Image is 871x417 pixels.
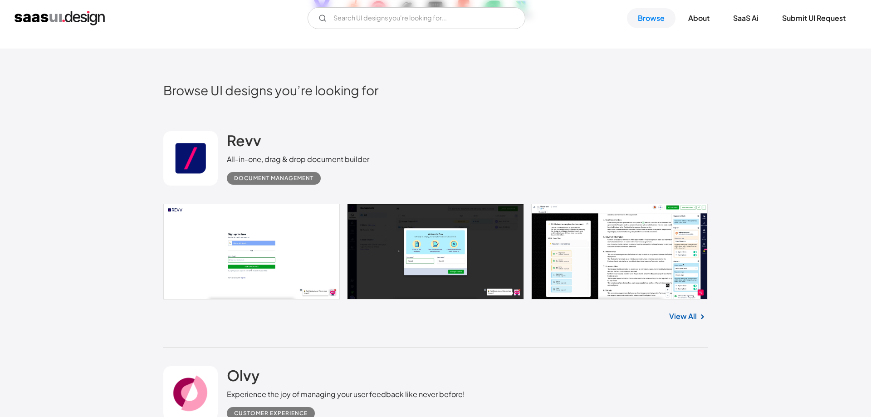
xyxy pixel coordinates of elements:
[227,366,259,384] h2: Olvy
[227,366,259,389] a: Olvy
[227,131,261,149] h2: Revv
[15,11,105,25] a: home
[227,131,261,154] a: Revv
[308,7,525,29] form: Email Form
[627,8,675,28] a: Browse
[227,389,465,400] div: Experience the joy of managing your user feedback like never before!
[163,82,708,98] h2: Browse UI designs you’re looking for
[677,8,720,28] a: About
[722,8,769,28] a: SaaS Ai
[227,154,369,165] div: All-in-one, drag & drop document builder
[308,7,525,29] input: Search UI designs you're looking for...
[234,173,313,184] div: Document Management
[669,311,697,322] a: View All
[771,8,856,28] a: Submit UI Request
